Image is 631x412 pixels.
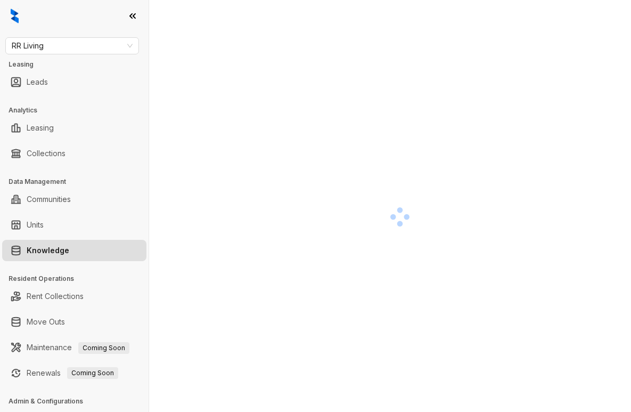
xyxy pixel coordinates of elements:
[9,60,149,69] h3: Leasing
[9,397,149,406] h3: Admin & Configurations
[9,106,149,115] h3: Analytics
[2,71,146,93] li: Leads
[2,117,146,139] li: Leasing
[27,286,84,307] a: Rent Collections
[27,143,65,164] a: Collections
[27,214,44,236] a: Units
[2,311,146,333] li: Move Outs
[9,274,149,284] h3: Resident Operations
[2,362,146,384] li: Renewals
[27,189,71,210] a: Communities
[2,337,146,358] li: Maintenance
[2,189,146,210] li: Communities
[12,38,133,54] span: RR Living
[27,71,48,93] a: Leads
[27,117,54,139] a: Leasing
[78,342,129,354] span: Coming Soon
[2,214,146,236] li: Units
[2,143,146,164] li: Collections
[27,362,118,384] a: RenewalsComing Soon
[9,177,149,187] h3: Data Management
[67,367,118,379] span: Coming Soon
[27,240,69,261] a: Knowledge
[27,311,65,333] a: Move Outs
[2,286,146,307] li: Rent Collections
[2,240,146,261] li: Knowledge
[11,9,19,23] img: logo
